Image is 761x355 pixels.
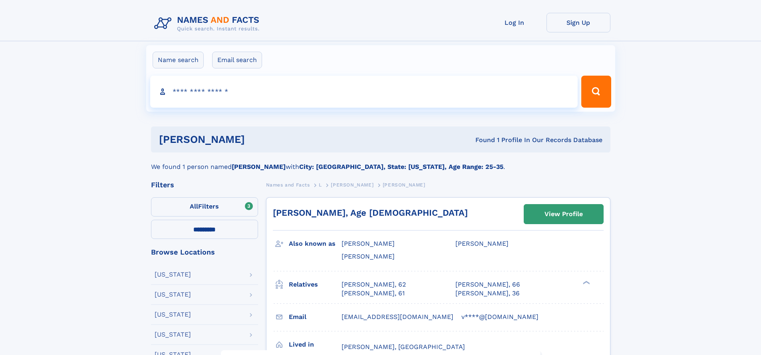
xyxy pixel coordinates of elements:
[546,13,610,32] a: Sign Up
[151,152,610,172] div: We found 1 person named with .
[455,240,509,247] span: [PERSON_NAME]
[155,311,191,318] div: [US_STATE]
[289,278,342,291] h3: Relatives
[342,313,453,321] span: [EMAIL_ADDRESS][DOMAIN_NAME]
[155,291,191,298] div: [US_STATE]
[150,76,578,108] input: search input
[151,181,258,189] div: Filters
[159,134,360,144] h1: [PERSON_NAME]
[232,163,286,170] b: [PERSON_NAME]
[483,13,546,32] a: Log In
[524,205,603,224] a: View Profile
[155,331,191,338] div: [US_STATE]
[455,289,520,298] a: [PERSON_NAME], 36
[342,289,405,298] a: [PERSON_NAME], 61
[212,52,262,68] label: Email search
[342,343,465,351] span: [PERSON_NAME], [GEOGRAPHIC_DATA]
[342,280,406,289] a: [PERSON_NAME], 62
[383,182,425,188] span: [PERSON_NAME]
[319,180,322,190] a: L
[331,182,374,188] span: [PERSON_NAME]
[273,208,468,218] a: [PERSON_NAME], Age [DEMOGRAPHIC_DATA]
[299,163,503,170] b: City: [GEOGRAPHIC_DATA], State: [US_STATE], Age Range: 25-35
[455,280,520,289] a: [PERSON_NAME], 66
[360,136,602,144] div: Found 1 Profile In Our Records Database
[153,52,204,68] label: Name search
[190,203,198,210] span: All
[151,197,258,217] label: Filters
[289,338,342,351] h3: Lived in
[342,240,395,247] span: [PERSON_NAME]
[331,180,374,190] a: [PERSON_NAME]
[266,180,310,190] a: Names and Facts
[289,237,342,251] h3: Also known as
[581,76,611,108] button: Search Button
[342,253,395,260] span: [PERSON_NAME]
[155,271,191,278] div: [US_STATE]
[151,13,266,34] img: Logo Names and Facts
[544,205,583,223] div: View Profile
[151,249,258,256] div: Browse Locations
[581,280,590,285] div: ❯
[289,310,342,324] h3: Email
[319,182,322,188] span: L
